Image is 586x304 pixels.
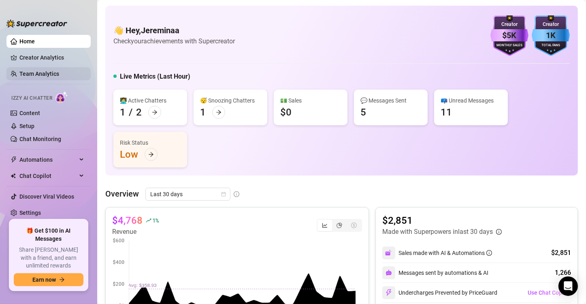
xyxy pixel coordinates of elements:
[490,21,528,28] div: Creator
[382,266,488,279] div: Messages sent by automations & AI
[360,106,366,119] div: 5
[280,106,292,119] div: $0
[150,188,226,200] span: Last 30 days
[19,51,84,64] a: Creator Analytics
[532,29,570,42] div: 1K
[146,218,151,223] span: rise
[382,227,493,237] article: Made with Superpowers in last 30 days
[113,36,235,46] article: Check your achievements with Supercreator
[382,286,497,299] div: Undercharges Prevented by PriceGuard
[19,136,61,142] a: Chat Monitoring
[19,153,77,166] span: Automations
[486,250,492,256] span: info-circle
[19,110,40,116] a: Content
[551,248,571,258] div: $2,851
[136,106,142,119] div: 2
[555,268,571,278] div: 1,266
[317,219,362,232] div: segmented control
[496,229,502,235] span: info-circle
[120,96,181,105] div: 👩‍💻 Active Chatters
[19,71,59,77] a: Team Analytics
[386,270,392,276] img: svg%3e
[528,289,571,296] span: Use Chat Copilot
[527,286,571,299] button: Use Chat Copilot
[200,96,261,105] div: 😴 Snoozing Chatters
[558,276,578,296] div: Open Intercom Messenger
[6,19,67,28] img: logo-BBDzfeDw.svg
[11,94,52,102] span: Izzy AI Chatter
[113,25,235,36] h4: 👋 Hey, Jereminaa
[360,96,421,105] div: 💬 Messages Sent
[120,138,181,147] div: Risk Status
[322,223,328,228] span: line-chart
[19,169,77,182] span: Chat Copilot
[148,152,154,157] span: arrow-right
[385,289,392,296] img: svg%3e
[152,109,158,115] span: arrow-right
[532,43,570,48] div: Total Fans
[120,106,126,119] div: 1
[55,91,68,103] img: AI Chatter
[112,214,143,227] article: $4,768
[398,248,492,257] div: Sales made with AI & Automations
[14,273,83,286] button: Earn nowarrow-right
[234,191,239,197] span: info-circle
[200,106,206,119] div: 1
[120,72,190,81] h5: Live Metrics (Last Hour)
[532,15,570,56] img: blue-badge-DgoSNQY1.svg
[490,15,528,56] img: purple-badge-B9DA21FR.svg
[490,43,528,48] div: Monthly Sales
[14,246,83,270] span: Share [PERSON_NAME] with a friend, and earn unlimited rewards
[11,173,16,179] img: Chat Copilot
[280,96,341,105] div: 💵 Sales
[105,188,139,200] article: Overview
[59,277,65,283] span: arrow-right
[152,216,158,224] span: 1 %
[441,106,452,119] div: 11
[351,223,357,228] span: dollar-circle
[385,249,392,257] img: svg%3e
[19,123,34,129] a: Setup
[216,109,222,115] span: arrow-right
[337,223,342,228] span: pie-chart
[382,214,502,227] article: $2,851
[19,210,41,216] a: Settings
[32,276,56,283] span: Earn now
[11,156,17,163] span: thunderbolt
[19,193,74,200] a: Discover Viral Videos
[14,227,83,243] span: 🎁 Get $100 in AI Messages
[532,21,570,28] div: Creator
[19,38,35,45] a: Home
[112,227,158,237] article: Revenue
[441,96,501,105] div: 📪 Unread Messages
[490,29,528,42] div: $5K
[221,192,226,197] span: calendar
